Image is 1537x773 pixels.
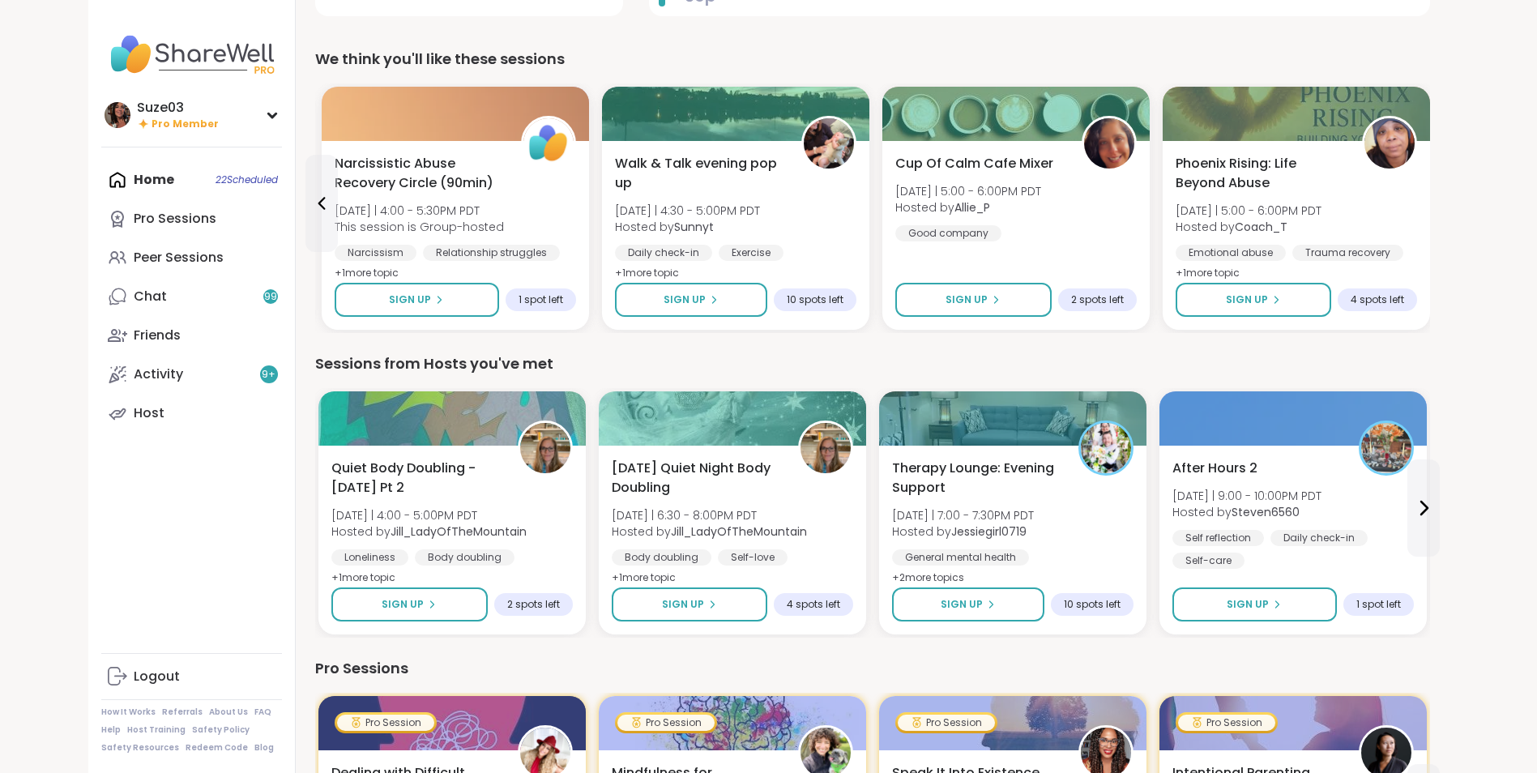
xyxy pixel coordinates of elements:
img: ShareWell Nav Logo [101,26,282,83]
span: Cup Of Calm Cafe Mixer [895,154,1053,173]
div: Self-care [1172,553,1245,569]
div: Daily check-in [1270,530,1368,546]
div: Narcissism [335,245,416,261]
div: Self reflection [1172,530,1264,546]
span: 2 spots left [1071,293,1124,306]
a: Host Training [127,724,186,736]
img: Coach_T [1364,118,1415,169]
a: Pro Sessions [101,199,282,238]
button: Sign Up [331,587,488,621]
span: Therapy Lounge: Evening Support [892,459,1061,498]
span: Hosted by [612,523,807,540]
span: 1 spot left [519,293,563,306]
span: 1 spot left [1356,598,1401,611]
a: Host [101,394,282,433]
span: This session is Group-hosted [335,219,504,235]
div: Pro Session [898,715,995,731]
span: [DATE] Quiet Night Body Doubling [612,459,780,498]
img: Steven6560 [1361,423,1411,473]
span: Phoenix Rising: Life Beyond Abuse [1176,154,1344,193]
span: Sign Up [662,597,704,612]
span: Hosted by [892,523,1034,540]
div: Loneliness [331,549,408,566]
b: Jill_LadyOfTheMountain [391,523,527,540]
button: Sign Up [612,587,767,621]
span: [DATE] | 4:00 - 5:00PM PDT [331,507,527,523]
a: Referrals [162,707,203,718]
a: Friends [101,316,282,355]
span: [DATE] | 5:00 - 6:00PM PDT [895,183,1041,199]
div: Pro Sessions [315,657,1430,680]
span: Hosted by [331,523,527,540]
b: Coach_T [1235,219,1287,235]
img: Suze03 [105,102,130,128]
a: About Us [209,707,248,718]
button: Sign Up [1176,283,1331,317]
a: Peer Sessions [101,238,282,277]
span: Pro Member [152,117,219,131]
span: 10 spots left [787,293,843,306]
button: Sign Up [895,283,1052,317]
div: Host [134,404,164,422]
span: Sign Up [382,597,424,612]
div: We think you'll like these sessions [315,48,1430,70]
b: Jessiegirl0719 [951,523,1027,540]
div: General mental health [892,549,1029,566]
a: Redeem Code [186,742,248,754]
span: Quiet Body Doubling -[DATE] Pt 2 [331,459,500,498]
div: Logout [134,668,180,685]
span: 10 spots left [1064,598,1121,611]
img: Jessiegirl0719 [1081,423,1131,473]
span: Hosted by [615,219,760,235]
div: Activity [134,365,183,383]
b: Allie_P [954,199,990,216]
div: Sessions from Hosts you've met [315,352,1430,375]
span: Sign Up [389,293,431,307]
div: Pro Sessions [134,210,216,228]
a: Blog [254,742,274,754]
span: [DATE] | 5:00 - 6:00PM PDT [1176,203,1321,219]
button: Sign Up [892,587,1044,621]
b: Sunnyt [674,219,714,235]
button: Sign Up [615,283,767,317]
div: Suze03 [137,99,219,117]
span: Hosted by [895,199,1041,216]
button: Sign Up [335,283,499,317]
span: 99 [264,290,277,304]
b: Jill_LadyOfTheMountain [671,523,807,540]
span: [DATE] | 4:00 - 5:30PM PDT [335,203,504,219]
span: Walk & Talk evening pop up [615,154,783,193]
a: Help [101,724,121,736]
span: [DATE] | 6:30 - 8:00PM PDT [612,507,807,523]
div: Peer Sessions [134,249,224,267]
div: Trauma recovery [1292,245,1403,261]
div: Chat [134,288,167,305]
img: Jill_LadyOfTheMountain [801,423,851,473]
span: Hosted by [1172,504,1321,520]
div: Body doubling [612,549,711,566]
div: Good company [895,225,1001,241]
div: Pro Session [337,715,434,731]
a: FAQ [254,707,271,718]
a: Logout [101,657,282,696]
div: Exercise [719,245,783,261]
span: 4 spots left [1351,293,1404,306]
img: ShareWell [523,118,574,169]
a: Chat99 [101,277,282,316]
span: Hosted by [1176,219,1321,235]
span: [DATE] | 9:00 - 10:00PM PDT [1172,488,1321,504]
span: Sign Up [1226,293,1268,307]
button: Sign Up [1172,587,1337,621]
div: Self-love [718,549,788,566]
span: 4 spots left [787,598,840,611]
div: Daily check-in [615,245,712,261]
img: Sunnyt [804,118,854,169]
div: Relationship struggles [423,245,560,261]
span: 9 + [262,368,275,382]
div: Body doubling [415,549,514,566]
img: Jill_LadyOfTheMountain [520,423,570,473]
a: Safety Policy [192,724,250,736]
span: Sign Up [664,293,706,307]
span: [DATE] | 4:30 - 5:00PM PDT [615,203,760,219]
span: After Hours 2 [1172,459,1257,478]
